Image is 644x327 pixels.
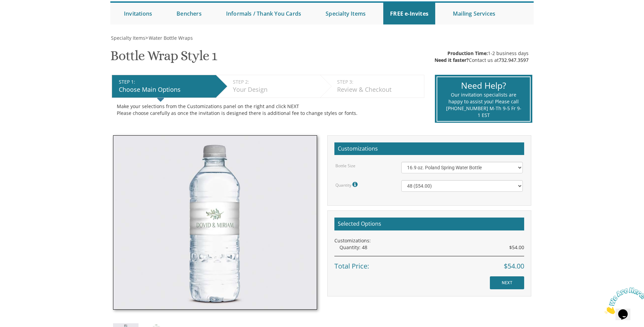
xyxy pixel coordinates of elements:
img: Chat attention grabber [3,3,45,30]
img: bottle-style1.jpg [113,135,317,310]
a: Benchers [170,3,208,24]
span: $54.00 [509,244,524,251]
div: Total Price: [334,256,524,271]
div: Your Design [233,85,317,94]
span: > [145,35,193,41]
span: Need it faster? [435,57,469,63]
a: Invitations [117,3,159,24]
label: Quantity [335,180,359,189]
label: Bottle Size [335,163,355,169]
a: Informals / Thank You Cards [219,3,308,24]
a: Water Bottle Wraps [148,35,193,41]
div: 1-2 business days Contact us at [435,50,529,64]
span: Specialty Items [111,35,145,41]
div: Quantity: 48 [339,244,524,251]
iframe: chat widget [602,285,644,317]
h1: Bottle Wrap Style 1 [110,48,217,68]
div: Need Help? [446,80,521,92]
span: Production Time: [447,50,488,56]
div: Choose Main Options [119,85,213,94]
h2: Customizations [334,142,524,155]
a: FREE e-Invites [383,3,435,24]
div: Make your selections from the Customizations panel on the right and click NEXT Please choose care... [117,103,419,117]
div: STEP 2: [233,79,317,85]
span: Water Bottle Wraps [149,35,193,41]
div: STEP 3: [337,79,421,85]
div: Customizations: [334,237,524,244]
a: 732.947.3597 [499,57,529,63]
a: Specialty Items [319,3,372,24]
div: Our invitation specialists are happy to assist you! Please call [PHONE_NUMBER] M-Th 9-5 Fr 9-1 EST [446,91,521,119]
input: NEXT [490,276,524,289]
div: Review & Checkout [337,85,421,94]
a: Specialty Items [110,35,145,41]
h2: Selected Options [334,218,524,230]
div: STEP 1: [119,79,213,85]
span: $54.00 [504,261,524,271]
a: Mailing Services [446,3,502,24]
